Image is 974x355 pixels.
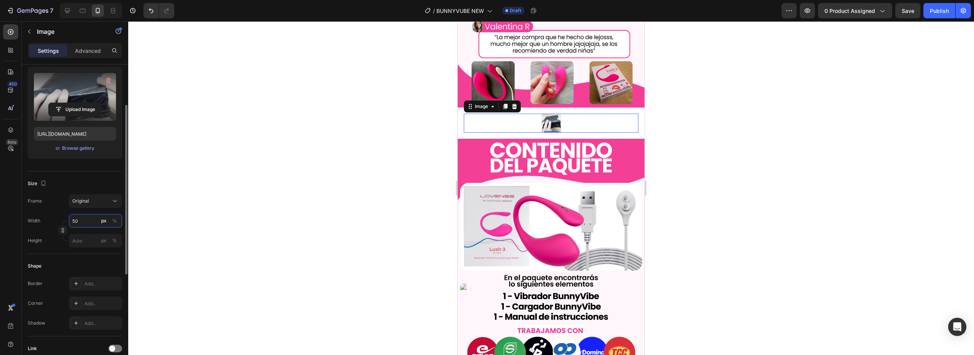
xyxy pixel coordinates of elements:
[50,6,53,15] p: 7
[112,237,117,244] div: %
[110,216,119,225] button: px
[99,236,108,245] button: %
[69,214,122,228] input: px%
[28,198,42,204] label: Frame
[28,345,37,352] div: Link
[930,7,949,15] div: Publish
[6,139,18,145] div: Beta
[818,3,892,18] button: 0 product assigned
[28,237,42,244] label: Height
[75,47,101,55] p: Advanced
[458,21,645,355] iframe: Design area
[112,217,117,224] div: %
[37,27,102,36] p: Image
[7,81,18,87] div: 450
[28,217,40,224] label: Width
[28,263,41,269] div: Shape
[69,234,122,247] input: px%
[824,7,875,15] span: 0 product assigned
[69,194,122,208] button: Original
[101,217,107,224] div: px
[28,179,48,189] div: Size
[62,145,94,152] div: Browse gallery
[84,320,120,327] div: Add...
[143,3,174,18] div: Undo/Redo
[72,198,89,204] span: Original
[902,8,914,14] span: Save
[38,47,59,55] p: Settings
[99,216,108,225] button: %
[3,3,57,18] button: 7
[923,3,955,18] button: Publish
[84,281,120,287] div: Add...
[48,103,102,116] button: Upload Image
[433,7,435,15] span: /
[510,7,521,14] span: Draft
[62,144,95,152] button: Browse gallery
[34,127,116,141] input: https://example.com/image.jpg
[56,144,60,153] span: or
[28,280,43,287] div: Border
[436,7,484,15] span: BUNNYVUBE NEW
[895,3,920,18] button: Save
[110,236,119,245] button: px
[28,300,43,307] div: Corner
[84,300,120,307] div: Add...
[101,237,107,244] div: px
[948,318,966,336] div: Open Intercom Messenger
[28,320,45,326] div: Shadow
